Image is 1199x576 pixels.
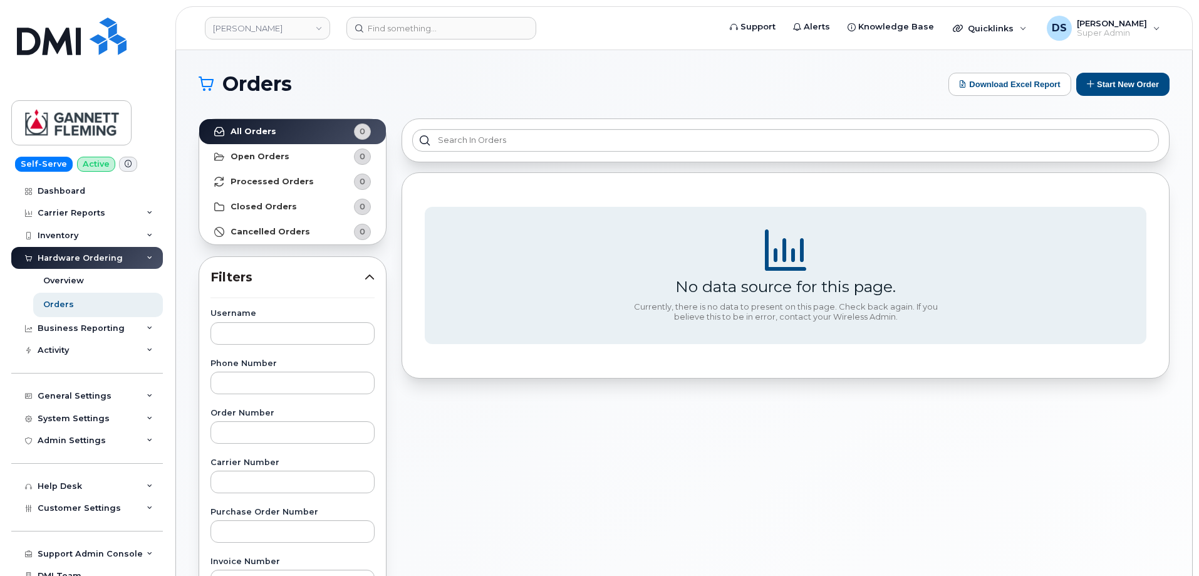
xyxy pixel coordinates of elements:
span: 0 [360,226,365,238]
button: Start New Order [1076,73,1170,96]
strong: Open Orders [231,152,289,162]
label: Order Number [210,409,375,417]
span: Orders [222,75,292,93]
a: Processed Orders0 [199,169,386,194]
strong: Cancelled Orders [231,227,310,237]
strong: All Orders [231,127,276,137]
span: Filters [210,268,365,286]
label: Purchase Order Number [210,508,375,516]
div: No data source for this page. [675,277,896,296]
label: Username [210,310,375,318]
strong: Closed Orders [231,202,297,212]
a: Cancelled Orders0 [199,219,386,244]
label: Carrier Number [210,459,375,467]
a: Closed Orders0 [199,194,386,219]
input: Search in orders [412,129,1159,152]
span: 0 [360,150,365,162]
span: 0 [360,175,365,187]
a: All Orders0 [199,119,386,144]
strong: Processed Orders [231,177,314,187]
span: 0 [360,201,365,212]
button: Download Excel Report [948,73,1071,96]
label: Invoice Number [210,558,375,566]
label: Phone Number [210,360,375,368]
span: 0 [360,125,365,137]
div: Currently, there is no data to present on this page. Check back again. If you believe this to be ... [629,302,942,322]
a: Open Orders0 [199,144,386,169]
